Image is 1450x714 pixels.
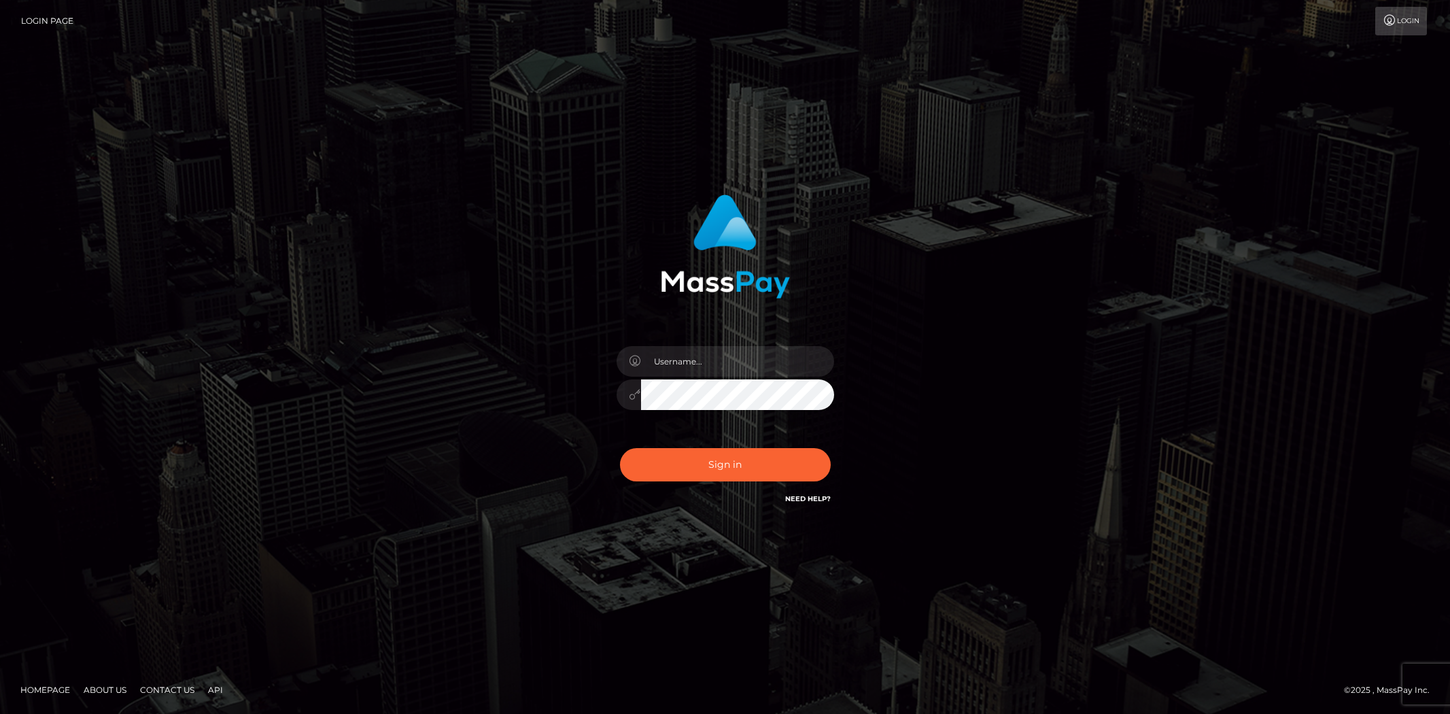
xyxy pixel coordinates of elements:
[785,494,831,503] a: Need Help?
[620,448,831,481] button: Sign in
[203,679,228,700] a: API
[21,7,73,35] a: Login Page
[661,194,790,299] img: MassPay Login
[1375,7,1427,35] a: Login
[15,679,75,700] a: Homepage
[641,346,834,377] input: Username...
[78,679,132,700] a: About Us
[135,679,200,700] a: Contact Us
[1344,683,1440,698] div: © 2025 , MassPay Inc.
